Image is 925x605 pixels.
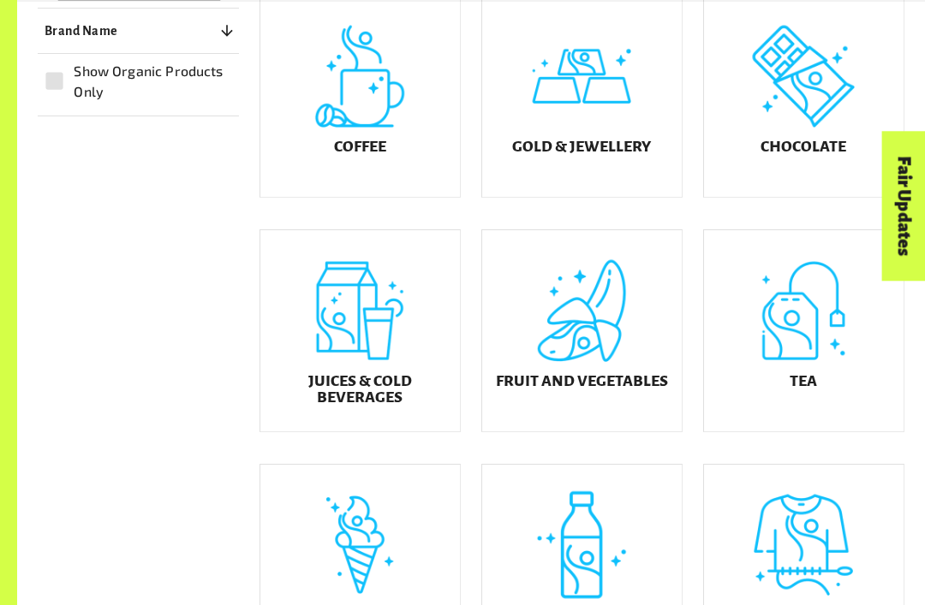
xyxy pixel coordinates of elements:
a: Tea [703,229,904,432]
a: Juices & Cold Beverages [260,229,461,432]
p: Brand Name [45,21,118,41]
button: Brand Name [38,15,239,46]
h5: Juices & Cold Beverages [274,373,446,406]
span: Show Organic Products Only [74,61,230,102]
h5: Fruit and Vegetables [496,373,668,390]
h5: Chocolate [761,139,846,156]
h5: Gold & Jewellery [512,139,651,156]
h5: Coffee [334,139,386,156]
h5: Tea [790,373,817,390]
a: Fruit and Vegetables [481,229,683,432]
